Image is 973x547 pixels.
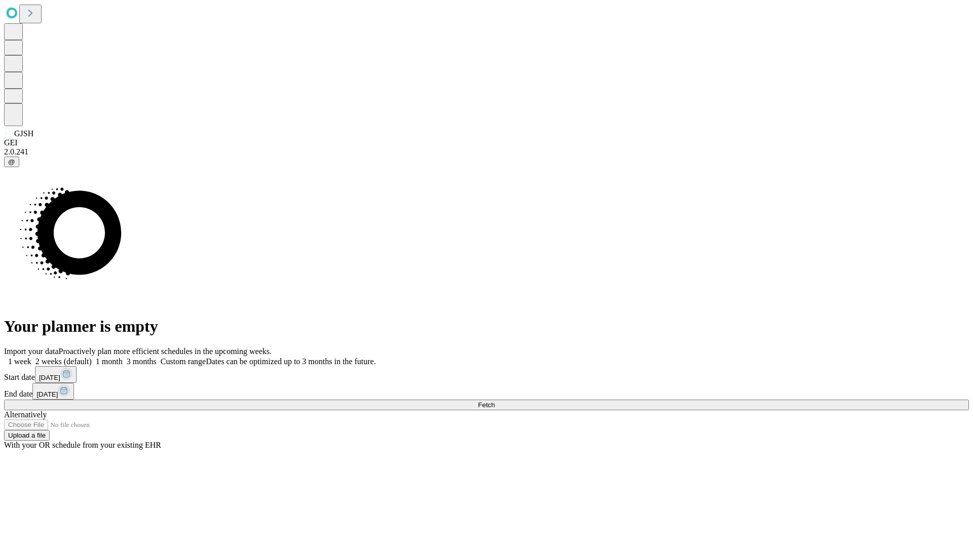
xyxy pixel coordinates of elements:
h1: Your planner is empty [4,317,969,336]
span: @ [8,158,15,166]
span: [DATE] [36,390,58,398]
span: 2 weeks (default) [35,357,92,366]
div: Start date [4,366,969,383]
button: Fetch [4,400,969,410]
button: Upload a file [4,430,50,441]
span: [DATE] [39,374,60,381]
span: With your OR schedule from your existing EHR [4,441,161,449]
button: @ [4,157,19,167]
span: Alternatively [4,410,47,419]
div: End date [4,383,969,400]
span: Proactively plan more efficient schedules in the upcoming weeks. [59,347,272,356]
div: GEI [4,138,969,147]
span: GJSH [14,129,33,138]
div: 2.0.241 [4,147,969,157]
button: [DATE] [32,383,74,400]
span: Dates can be optimized up to 3 months in the future. [206,357,376,366]
span: 1 week [8,357,31,366]
span: 3 months [127,357,157,366]
span: Custom range [161,357,206,366]
span: Fetch [478,401,495,409]
span: Import your data [4,347,59,356]
span: 1 month [96,357,123,366]
button: [DATE] [35,366,77,383]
